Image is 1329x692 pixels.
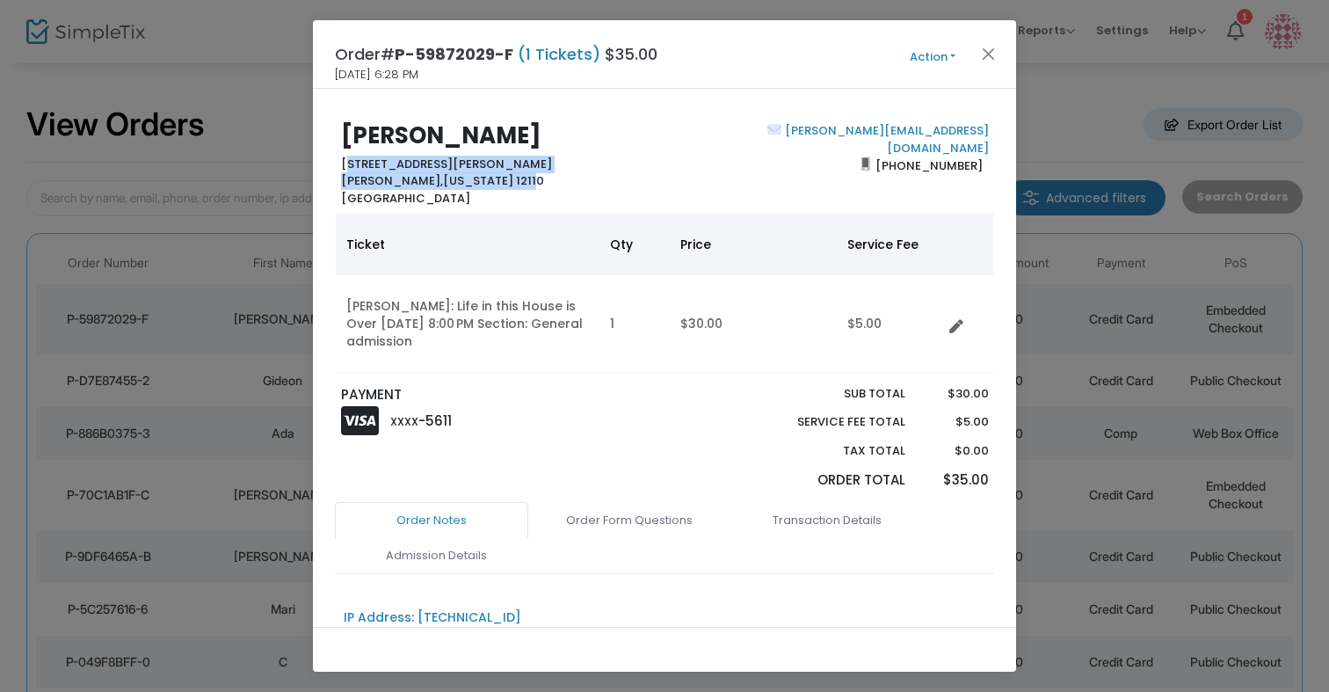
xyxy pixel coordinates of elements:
[390,414,418,429] span: XXXX
[341,172,443,189] span: [PERSON_NAME],
[670,275,837,373] td: $30.00
[336,275,599,373] td: [PERSON_NAME]: Life in this House is Over [DATE] 8:00 PM Section: General admission
[335,502,528,539] a: Order Notes
[837,214,942,275] th: Service Fee
[339,537,533,574] a: Admission Details
[341,156,552,207] b: [STREET_ADDRESS][PERSON_NAME] [US_STATE] 12110 [GEOGRAPHIC_DATA]
[922,413,988,431] p: $5.00
[922,470,988,491] p: $35.00
[335,42,657,66] h4: Order# $35.00
[781,122,989,157] a: [PERSON_NAME][EMAIL_ADDRESS][DOMAIN_NAME]
[599,214,670,275] th: Qty
[533,502,726,539] a: Order Form Questions
[336,214,993,373] div: Data table
[880,47,985,67] button: Action
[922,385,988,403] p: $30.00
[756,442,905,460] p: Tax Total
[335,66,418,84] span: [DATE] 6:28 PM
[837,275,942,373] td: $5.00
[336,214,599,275] th: Ticket
[599,275,670,373] td: 1
[344,608,521,627] div: IP Address: [TECHNICAL_ID]
[922,442,988,460] p: $0.00
[730,502,924,539] a: Transaction Details
[670,214,837,275] th: Price
[756,413,905,431] p: Service Fee Total
[977,42,1000,65] button: Close
[756,470,905,491] p: Order Total
[870,151,989,179] span: [PHONE_NUMBER]
[756,385,905,403] p: Sub total
[341,385,657,405] p: PAYMENT
[513,43,605,65] span: (1 Tickets)
[341,120,541,151] b: [PERSON_NAME]
[418,412,452,430] span: -5611
[395,43,513,65] span: P-59872029-F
